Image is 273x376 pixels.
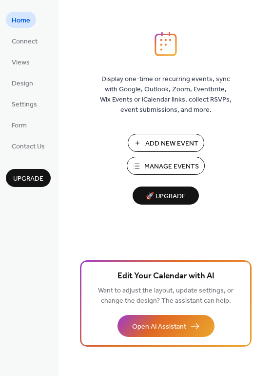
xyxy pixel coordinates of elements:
[132,322,186,332] span: Open AI Assistant
[13,174,43,184] span: Upgrade
[12,16,30,26] span: Home
[117,315,214,337] button: Open AI Assistant
[12,58,30,68] span: Views
[6,75,39,91] a: Design
[117,270,214,283] span: Edit Your Calendar with AI
[12,37,38,47] span: Connect
[133,187,199,205] button: 🚀 Upgrade
[12,79,33,89] span: Design
[138,190,193,203] span: 🚀 Upgrade
[127,157,205,175] button: Manage Events
[6,138,51,154] a: Contact Us
[12,142,45,152] span: Contact Us
[12,121,27,131] span: Form
[6,54,36,70] a: Views
[6,12,36,28] a: Home
[144,162,199,172] span: Manage Events
[155,32,177,56] img: logo_icon.svg
[98,284,234,308] span: Want to adjust the layout, update settings, or change the design? The assistant can help.
[6,33,43,49] a: Connect
[6,169,51,187] button: Upgrade
[100,74,232,115] span: Display one-time or recurring events, sync with Google, Outlook, Zoom, Eventbrite, Wix Events or ...
[12,100,37,110] span: Settings
[128,134,204,152] button: Add New Event
[6,96,43,112] a: Settings
[145,139,198,149] span: Add New Event
[6,117,33,133] a: Form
